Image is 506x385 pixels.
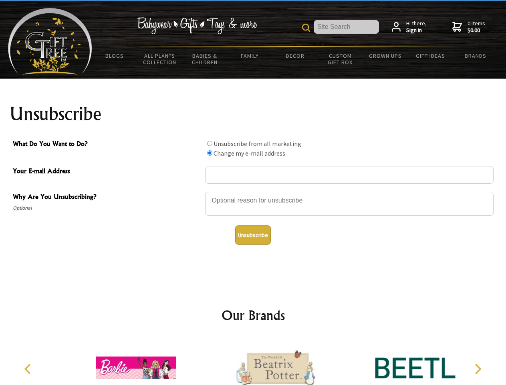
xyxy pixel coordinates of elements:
span: Your E-mail Address [13,166,201,178]
span: Hi there, [406,20,427,34]
a: Family [228,47,273,64]
img: product search [302,24,310,32]
a: Brands [453,47,498,64]
input: What Do You Want to Do? [207,141,212,146]
img: Babyware - Gifts - Toys and more... [8,8,92,75]
input: What Do You Want to Do? [207,150,212,156]
a: Gift Ideas [408,47,453,64]
h2: Our Brands [16,306,490,325]
button: Unsubscribe [235,225,271,245]
label: Change my e-mail address [214,149,285,157]
a: Decor [272,47,318,64]
span: Why Are You Unsubscribing? [13,192,201,203]
strong: $0.00 [468,27,485,34]
img: Babywear - Gifts - Toys & more [137,17,257,34]
a: Hi there,Sign in [392,20,427,34]
a: 0 items$0.00 [452,20,485,34]
a: BLOGS [92,47,137,64]
span: 0 items [468,20,485,34]
h1: Unsubscribe [10,104,497,124]
a: Babies & Children [182,47,228,71]
textarea: Why Are You Unsubscribing? [205,192,494,216]
strong: Sign in [406,27,427,34]
span: Optional [13,203,201,213]
a: All Plants Collection [137,47,183,71]
input: Site Search [314,20,379,34]
a: Grown Ups [363,47,408,64]
input: Your E-mail Address [205,166,494,184]
label: Unsubscribe from all marketing [214,140,301,148]
a: Custom Gift Box [318,47,363,71]
button: Next [469,360,486,378]
span: What Do You Want to Do? [13,139,201,150]
button: Previous [20,360,38,378]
